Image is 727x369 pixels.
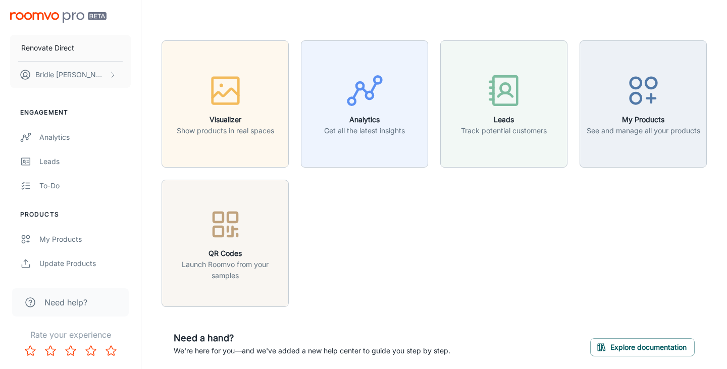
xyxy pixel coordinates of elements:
[440,40,567,168] button: LeadsTrack potential customers
[81,341,101,361] button: Rate 4 star
[61,341,81,361] button: Rate 3 star
[177,114,274,125] h6: Visualizer
[35,69,107,80] p: Bridie [PERSON_NAME]
[168,259,282,281] p: Launch Roomvo from your samples
[8,329,133,341] p: Rate your experience
[39,156,131,167] div: Leads
[590,341,695,351] a: Explore documentation
[39,132,131,143] div: Analytics
[440,98,567,108] a: LeadsTrack potential customers
[162,40,289,168] button: VisualizerShow products in real spaces
[461,114,547,125] h6: Leads
[39,234,131,245] div: My Products
[39,258,131,269] div: Update Products
[174,331,450,345] h6: Need a hand?
[39,180,131,191] div: To-do
[587,114,700,125] h6: My Products
[10,12,107,23] img: Roomvo PRO Beta
[177,125,274,136] p: Show products in real spaces
[44,296,87,308] span: Need help?
[580,98,707,108] a: My ProductsSee and manage all your products
[20,341,40,361] button: Rate 1 star
[324,125,405,136] p: Get all the latest insights
[162,237,289,247] a: QR CodesLaunch Roomvo from your samples
[162,180,289,307] button: QR CodesLaunch Roomvo from your samples
[301,40,428,168] button: AnalyticsGet all the latest insights
[301,98,428,108] a: AnalyticsGet all the latest insights
[101,341,121,361] button: Rate 5 star
[461,125,547,136] p: Track potential customers
[590,338,695,356] button: Explore documentation
[40,341,61,361] button: Rate 2 star
[21,42,74,54] p: Renovate Direct
[580,40,707,168] button: My ProductsSee and manage all your products
[587,125,700,136] p: See and manage all your products
[174,345,450,356] p: We're here for you—and we've added a new help center to guide you step by step.
[10,35,131,61] button: Renovate Direct
[10,62,131,88] button: Bridie [PERSON_NAME]
[324,114,405,125] h6: Analytics
[168,248,282,259] h6: QR Codes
